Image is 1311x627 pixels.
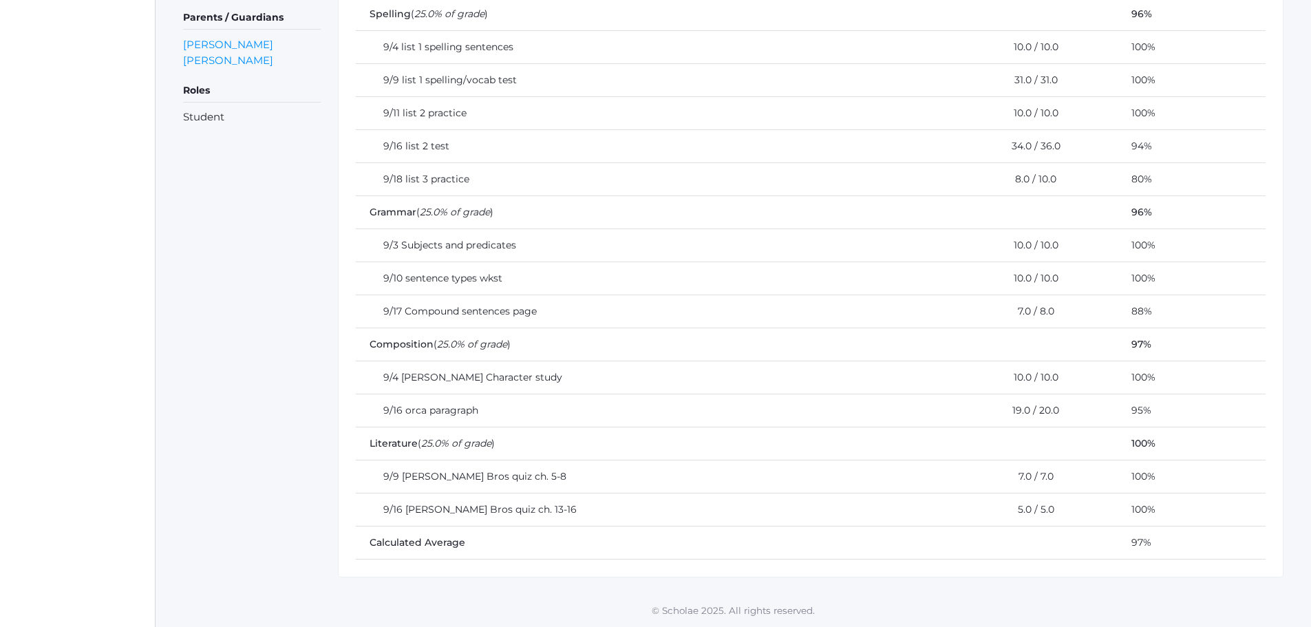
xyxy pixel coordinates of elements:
[1118,162,1266,195] td: 80%
[944,361,1118,394] td: 10.0 / 10.0
[1118,295,1266,328] td: 88%
[356,295,944,328] td: 9/17 Compound sentences page
[1118,262,1266,295] td: 100%
[183,79,321,103] h5: Roles
[1118,96,1266,129] td: 100%
[1118,30,1266,63] td: 100%
[370,8,411,20] span: Spelling
[356,229,944,262] td: 9/3 Subjects and predicates
[944,30,1118,63] td: 10.0 / 10.0
[944,162,1118,195] td: 8.0 / 10.0
[1118,460,1266,493] td: 100%
[1118,361,1266,394] td: 100%
[944,493,1118,526] td: 5.0 / 5.0
[370,206,416,218] span: Grammar
[944,460,1118,493] td: 7.0 / 7.0
[1118,526,1266,559] td: 97%
[356,394,944,427] td: 9/16 orca paragraph
[356,262,944,295] td: 9/10 sentence types wkst
[944,129,1118,162] td: 34.0 / 36.0
[414,8,484,20] em: 25.0% of grade
[356,427,1118,460] td: ( )
[356,129,944,162] td: 9/16 list 2 test
[1118,129,1266,162] td: 94%
[1118,427,1266,460] td: 100%
[1118,63,1266,96] td: 100%
[944,229,1118,262] td: 10.0 / 10.0
[437,338,507,350] em: 25.0% of grade
[370,437,418,449] span: Literature
[356,96,944,129] td: 9/11 list 2 practice
[183,6,321,30] h5: Parents / Guardians
[183,36,273,52] a: [PERSON_NAME]
[356,328,1118,361] td: ( )
[1118,493,1266,526] td: 100%
[1118,195,1266,229] td: 96%
[356,30,944,63] td: 9/4 list 1 spelling sentences
[356,460,944,493] td: 9/9 [PERSON_NAME] Bros quiz ch. 5-8
[356,195,1118,229] td: ( )
[944,262,1118,295] td: 10.0 / 10.0
[370,338,434,350] span: Composition
[1118,328,1266,361] td: 97%
[944,295,1118,328] td: 7.0 / 8.0
[1118,229,1266,262] td: 100%
[944,63,1118,96] td: 31.0 / 31.0
[420,206,490,218] em: 25.0% of grade
[356,63,944,96] td: 9/9 list 1 spelling/vocab test
[356,526,1118,559] td: Calculated Average
[1118,394,1266,427] td: 95%
[356,162,944,195] td: 9/18 list 3 practice
[183,52,273,68] a: [PERSON_NAME]
[356,493,944,526] td: 9/16 [PERSON_NAME] Bros quiz ch. 13-16
[944,96,1118,129] td: 10.0 / 10.0
[356,361,944,394] td: 9/4 [PERSON_NAME] Character study
[156,604,1311,617] p: © Scholae 2025. All rights reserved.
[421,437,491,449] em: 25.0% of grade
[183,109,321,125] li: Student
[944,394,1118,427] td: 19.0 / 20.0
